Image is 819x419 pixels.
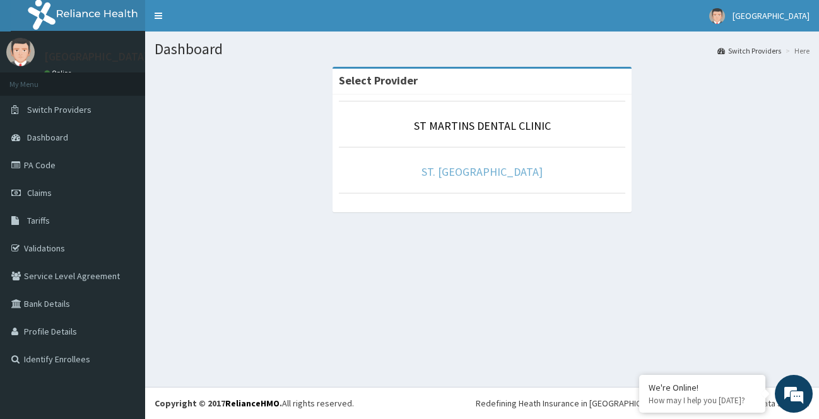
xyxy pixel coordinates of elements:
div: Redefining Heath Insurance in [GEOGRAPHIC_DATA] using Telemedicine and Data Science! [476,397,810,410]
a: Switch Providers [717,45,781,56]
img: User Image [6,38,35,66]
a: ST. [GEOGRAPHIC_DATA] [421,164,543,179]
h1: Dashboard [155,41,810,57]
p: How may I help you today? [649,395,756,406]
span: Claims [27,187,52,198]
footer: All rights reserved. [145,387,819,419]
a: RelianceHMO [225,398,280,409]
img: User Image [709,8,725,24]
strong: Select Provider [339,73,418,88]
li: Here [782,45,810,56]
span: [GEOGRAPHIC_DATA] [733,10,810,21]
a: Online [44,69,74,77]
span: Dashboard [27,132,68,143]
span: Tariffs [27,215,50,226]
p: [GEOGRAPHIC_DATA] [44,51,148,62]
strong: Copyright © 2017 . [155,398,282,409]
span: Switch Providers [27,104,91,115]
div: We're Online! [649,382,756,393]
a: ST MARTINS DENTAL CLINIC [414,118,551,133]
